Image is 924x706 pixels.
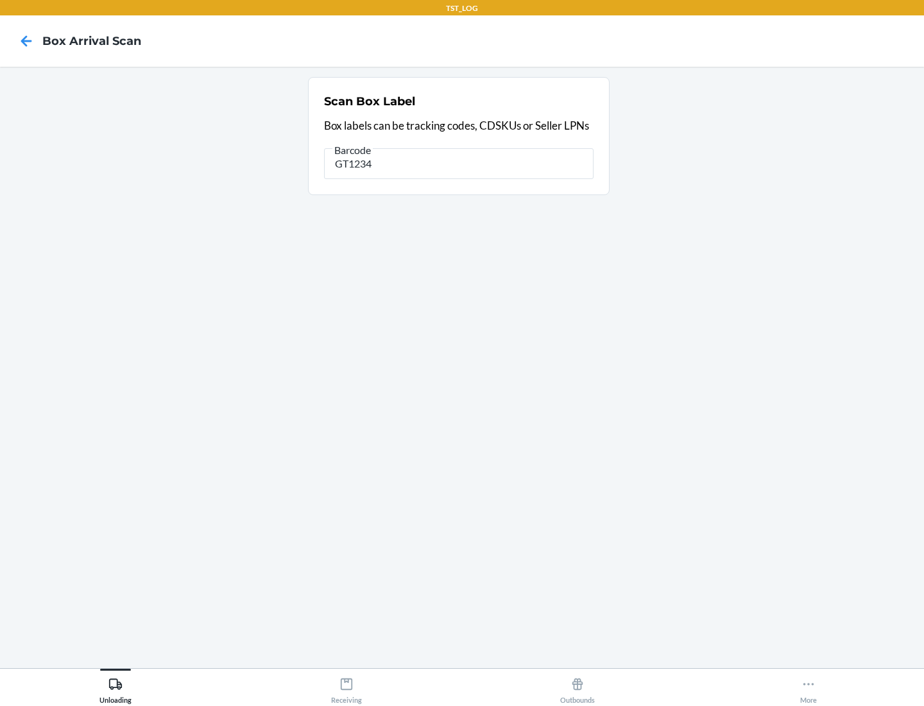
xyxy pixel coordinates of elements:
[446,3,478,14] p: TST_LOG
[331,672,362,704] div: Receiving
[800,672,817,704] div: More
[324,117,594,134] p: Box labels can be tracking codes, CDSKUs or Seller LPNs
[560,672,595,704] div: Outbounds
[324,93,415,110] h2: Scan Box Label
[693,669,924,704] button: More
[332,144,373,157] span: Barcode
[462,669,693,704] button: Outbounds
[231,669,462,704] button: Receiving
[99,672,132,704] div: Unloading
[42,33,141,49] h4: Box Arrival Scan
[324,148,594,179] input: Barcode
